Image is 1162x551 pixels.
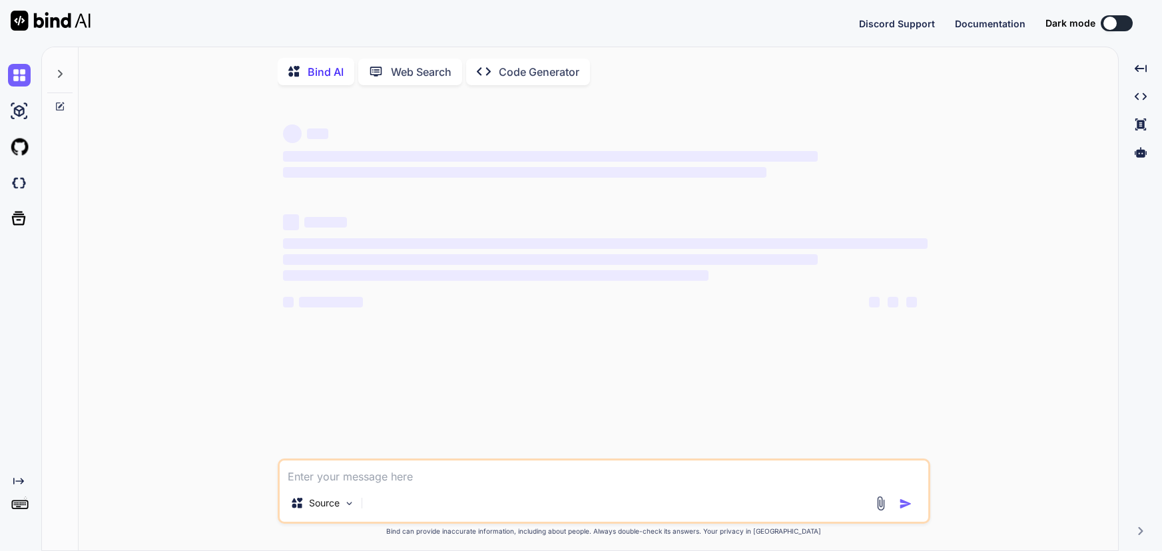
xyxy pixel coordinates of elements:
img: icon [899,497,912,510]
span: ‌ [869,297,880,307]
img: githubLight [8,136,31,158]
img: attachment [873,496,888,511]
span: ‌ [307,128,328,139]
span: ‌ [906,297,917,307]
span: ‌ [888,297,898,307]
p: Bind can provide inaccurate information, including about people. Always double-check its answers.... [278,526,930,536]
p: Code Generator [499,64,579,80]
img: Bind AI [11,11,91,31]
span: Dark mode [1045,17,1095,30]
button: Discord Support [859,17,935,31]
p: Bind AI [308,64,344,80]
span: ‌ [283,124,302,143]
button: Documentation [955,17,1025,31]
span: ‌ [283,270,709,281]
span: ‌ [283,254,818,265]
span: ‌ [304,217,347,228]
span: ‌ [283,238,928,249]
img: darkCloudIdeIcon [8,172,31,194]
span: ‌ [299,297,363,307]
p: Web Search [391,64,451,80]
span: Documentation [955,18,1025,29]
span: Discord Support [859,18,935,29]
span: ‌ [283,167,766,178]
span: ‌ [283,214,299,230]
span: ‌ [283,297,294,307]
img: chat [8,64,31,87]
img: Pick Models [344,498,355,509]
span: ‌ [283,151,818,162]
img: ai-studio [8,100,31,122]
p: Source [309,496,340,510]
